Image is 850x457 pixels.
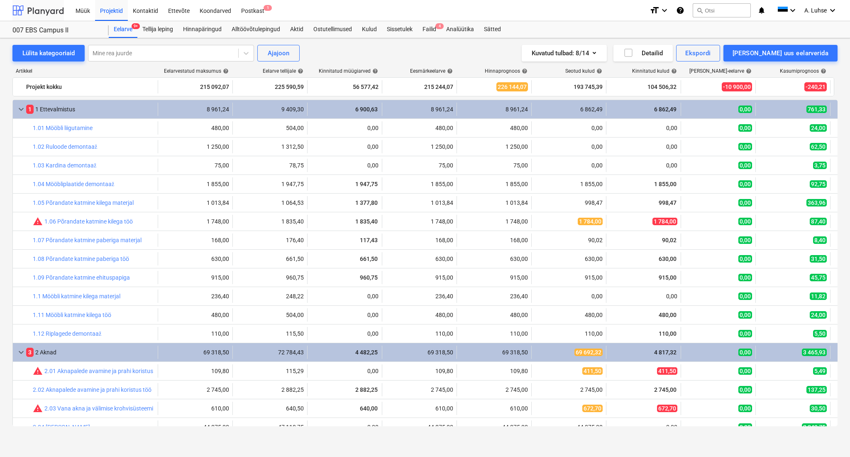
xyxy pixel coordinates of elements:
[460,106,528,113] div: 8 961,24
[12,68,158,74] div: Artikkel
[836,329,846,339] span: Rohkem tegevusi
[311,143,379,150] div: 0,00
[311,424,379,430] div: 0,00
[836,273,846,283] span: Rohkem tegevusi
[657,367,677,375] span: 411,50
[535,256,603,262] div: 630,00
[535,162,603,169] div: 0,00
[221,68,229,74] span: help
[658,312,677,318] span: 480,00
[441,21,479,38] div: Analüütika
[264,5,272,11] span: 1
[836,385,846,395] span: Rohkem tegevusi
[738,292,752,300] span: 0,00
[236,405,304,412] div: 640,50
[33,143,97,150] a: 1.02 Ruloode demontaaž
[354,386,379,393] span: 2 882,25
[485,68,528,74] div: Hinnaprognoos
[836,310,846,320] span: Rohkem tegevusi
[610,162,677,169] div: 0,00
[578,218,603,225] span: 1 784,00
[161,293,229,300] div: 236,40
[357,21,382,38] a: Kulud
[810,143,827,150] span: 62,50
[386,330,453,337] div: 110,00
[810,255,827,263] span: 31,50
[610,125,677,131] div: 0,00
[744,68,752,74] span: help
[161,143,229,150] div: 1 250,00
[386,349,453,356] div: 69 318,50
[161,125,229,131] div: 480,00
[460,349,528,356] div: 69 318,50
[285,21,308,38] a: Aktid
[354,349,379,356] span: 4 482,25
[460,274,528,281] div: 915,00
[44,405,211,412] a: 2.03 Vana akna ja välimise krohvisüsteemi liitekoha läbilõikamine
[460,424,528,430] div: 44 875,00
[460,312,528,318] div: 480,00
[161,330,229,337] div: 110,00
[161,80,229,93] div: 215 092,07
[161,424,229,430] div: 44 875,00
[780,68,826,74] div: Kasumiprognoos
[836,235,846,245] span: Rohkem tegevusi
[738,218,752,225] span: 0,00
[236,218,304,225] div: 1 835,40
[658,199,677,206] span: 998,47
[16,347,26,357] span: keyboard_arrow_down
[12,26,99,35] div: 007 EBS Campus II
[33,312,111,318] a: 1.11 Mööbli katmine kilega töö
[296,68,303,74] span: help
[308,21,357,38] div: Ostutellimused
[371,68,378,74] span: help
[689,68,752,74] div: [PERSON_NAME]-eelarve
[657,405,677,412] span: 672,70
[257,45,300,61] button: Ajajoon
[582,405,603,412] span: 672,70
[738,199,752,206] span: 0,00
[236,424,304,430] div: 47 118,75
[535,274,603,281] div: 915,00
[22,48,75,59] div: Lülita kategooriaid
[806,386,827,393] span: 137,25
[161,162,229,169] div: 75,00
[178,21,227,38] a: Hinnapäringud
[836,198,846,208] span: Rohkem tegevusi
[738,236,752,244] span: 0,00
[161,256,229,262] div: 630,00
[813,162,827,169] span: 3,75
[479,21,506,38] a: Sätted
[227,21,285,38] div: Alltöövõtulepingud
[460,293,528,300] div: 236,40
[532,48,597,59] div: Kuvatud tulbad : 8/14
[161,199,229,206] div: 1 013,84
[161,181,229,187] div: 1 855,00
[359,405,379,412] span: 640,00
[810,292,827,300] span: 11,82
[311,330,379,337] div: 0,00
[33,181,114,187] a: 1.04 Mööbliplaatide demontaaž
[311,162,379,169] div: 0,00
[161,274,229,281] div: 915,00
[653,106,677,113] span: 6 862,49
[813,367,827,375] span: 5,49
[386,199,453,206] div: 1 013,84
[44,218,133,225] a: 1.06 Põrandate katmine kilega töö
[810,124,827,132] span: 24,00
[354,199,379,206] span: 1 377,80
[161,237,229,243] div: 168,00
[26,80,154,93] div: Projekt kokku
[161,349,229,356] div: 69 318,50
[460,181,528,187] div: 1 855,00
[522,45,607,61] button: Kuvatud tulbad:8/14
[386,218,453,225] div: 1 748,00
[161,218,229,225] div: 1 748,00
[810,180,827,188] span: 92,75
[311,293,379,300] div: 0,00
[236,125,304,131] div: 504,00
[810,218,827,225] span: 87,40
[445,68,453,74] span: help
